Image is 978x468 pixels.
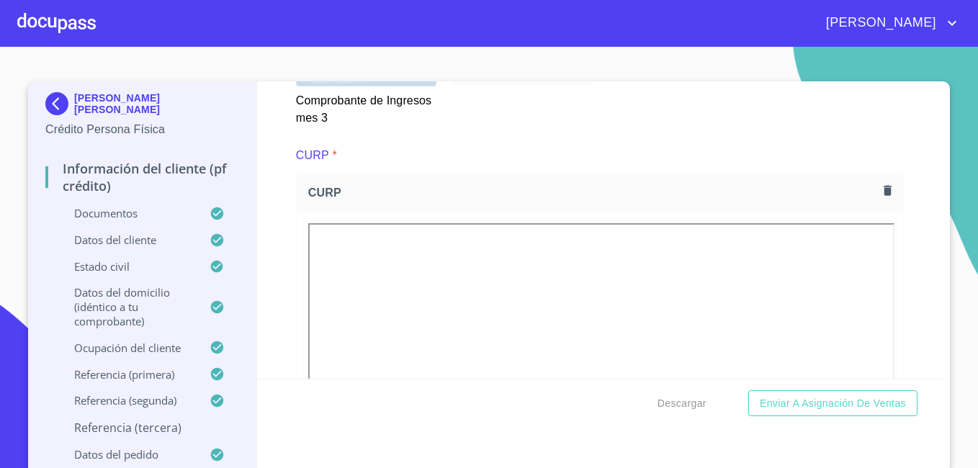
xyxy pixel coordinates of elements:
[45,160,239,194] p: Información del cliente (PF crédito)
[652,390,712,417] button: Descargar
[658,395,706,413] span: Descargar
[308,185,878,200] span: CURP
[74,92,239,115] p: [PERSON_NAME] [PERSON_NAME]
[45,233,210,247] p: Datos del cliente
[45,259,210,274] p: Estado Civil
[45,447,210,462] p: Datos del pedido
[45,393,210,408] p: Referencia (segunda)
[815,12,961,35] button: account of current user
[45,92,239,121] div: [PERSON_NAME] [PERSON_NAME]
[296,147,329,164] p: CURP
[760,395,906,413] span: Enviar a Asignación de Ventas
[45,92,74,115] img: Docupass spot blue
[45,367,210,382] p: Referencia (primera)
[296,86,435,127] p: Comprobante de Ingresos mes 3
[815,12,943,35] span: [PERSON_NAME]
[748,390,918,417] button: Enviar a Asignación de Ventas
[45,420,239,436] p: Referencia (tercera)
[45,341,210,355] p: Ocupación del Cliente
[45,285,210,328] p: Datos del domicilio (idéntico a tu comprobante)
[45,206,210,220] p: Documentos
[45,121,239,138] p: Crédito Persona Física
